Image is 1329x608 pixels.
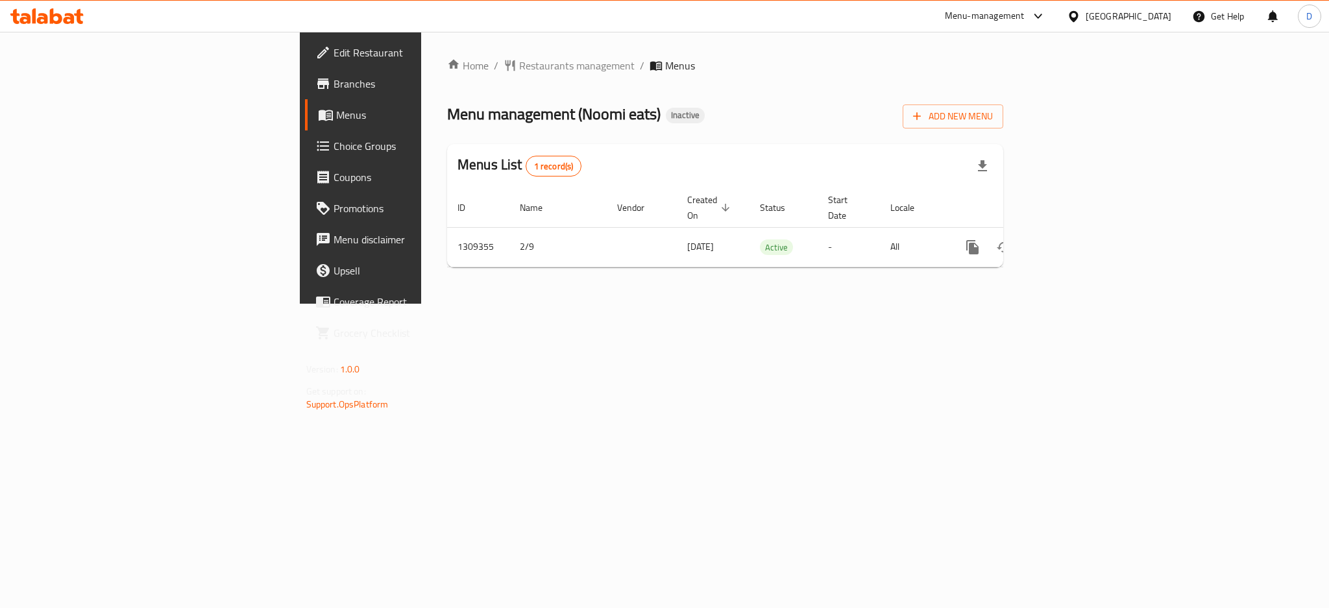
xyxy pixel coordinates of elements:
[988,232,1019,263] button: Change Status
[519,58,635,73] span: Restaurants management
[1086,9,1171,23] div: [GEOGRAPHIC_DATA]
[1306,9,1312,23] span: D
[526,156,582,176] div: Total records count
[305,37,522,68] a: Edit Restaurant
[880,227,947,267] td: All
[334,201,511,216] span: Promotions
[306,396,389,413] a: Support.OpsPlatform
[967,151,998,182] div: Export file
[509,227,607,267] td: 2/9
[903,104,1003,128] button: Add New Menu
[305,130,522,162] a: Choice Groups
[305,317,522,348] a: Grocery Checklist
[504,58,635,73] a: Restaurants management
[687,238,714,255] span: [DATE]
[665,58,695,73] span: Menus
[334,138,511,154] span: Choice Groups
[526,160,581,173] span: 1 record(s)
[334,294,511,310] span: Coverage Report
[306,383,366,400] span: Get support on:
[447,99,661,128] span: Menu management ( Noomi eats )
[828,192,864,223] span: Start Date
[306,361,338,378] span: Version:
[334,76,511,91] span: Branches
[666,110,705,121] span: Inactive
[760,240,793,255] span: Active
[305,162,522,193] a: Coupons
[305,68,522,99] a: Branches
[336,107,511,123] span: Menus
[305,255,522,286] a: Upsell
[457,155,581,176] h2: Menus List
[334,232,511,247] span: Menu disclaimer
[666,108,705,123] div: Inactive
[640,58,644,73] li: /
[760,200,802,215] span: Status
[334,325,511,341] span: Grocery Checklist
[913,108,993,125] span: Add New Menu
[334,169,511,185] span: Coupons
[305,286,522,317] a: Coverage Report
[818,227,880,267] td: -
[945,8,1025,24] div: Menu-management
[447,58,1003,73] nav: breadcrumb
[520,200,559,215] span: Name
[334,45,511,60] span: Edit Restaurant
[617,200,661,215] span: Vendor
[305,224,522,255] a: Menu disclaimer
[305,99,522,130] a: Menus
[305,193,522,224] a: Promotions
[890,200,931,215] span: Locale
[760,239,793,255] div: Active
[340,361,360,378] span: 1.0.0
[947,188,1092,228] th: Actions
[457,200,482,215] span: ID
[447,188,1092,267] table: enhanced table
[957,232,988,263] button: more
[687,192,734,223] span: Created On
[334,263,511,278] span: Upsell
